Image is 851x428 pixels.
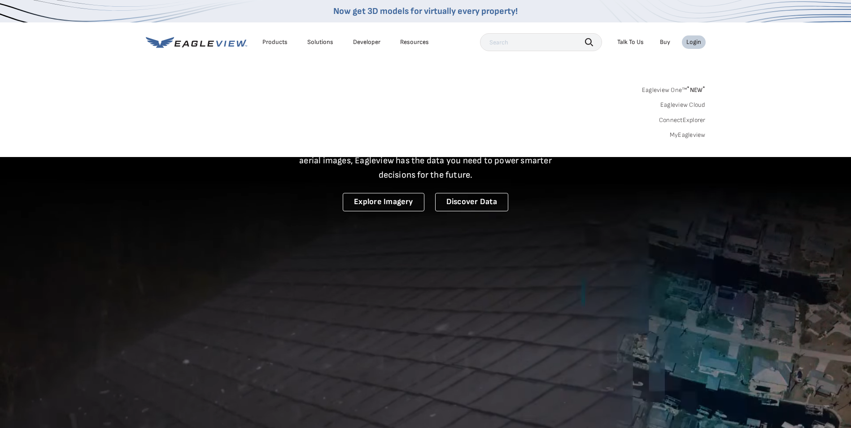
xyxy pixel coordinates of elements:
[617,38,644,46] div: Talk To Us
[353,38,380,46] a: Developer
[343,193,424,211] a: Explore Imagery
[262,38,288,46] div: Products
[642,83,706,94] a: Eagleview One™*NEW*
[333,6,518,17] a: Now get 3D models for virtually every property!
[288,139,563,182] p: A new era starts here. Built on more than 3.5 billion high-resolution aerial images, Eagleview ha...
[480,33,602,51] input: Search
[659,116,706,124] a: ConnectExplorer
[670,131,706,139] a: MyEagleview
[307,38,333,46] div: Solutions
[660,101,706,109] a: Eagleview Cloud
[687,86,705,94] span: NEW
[686,38,701,46] div: Login
[660,38,670,46] a: Buy
[400,38,429,46] div: Resources
[435,193,508,211] a: Discover Data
